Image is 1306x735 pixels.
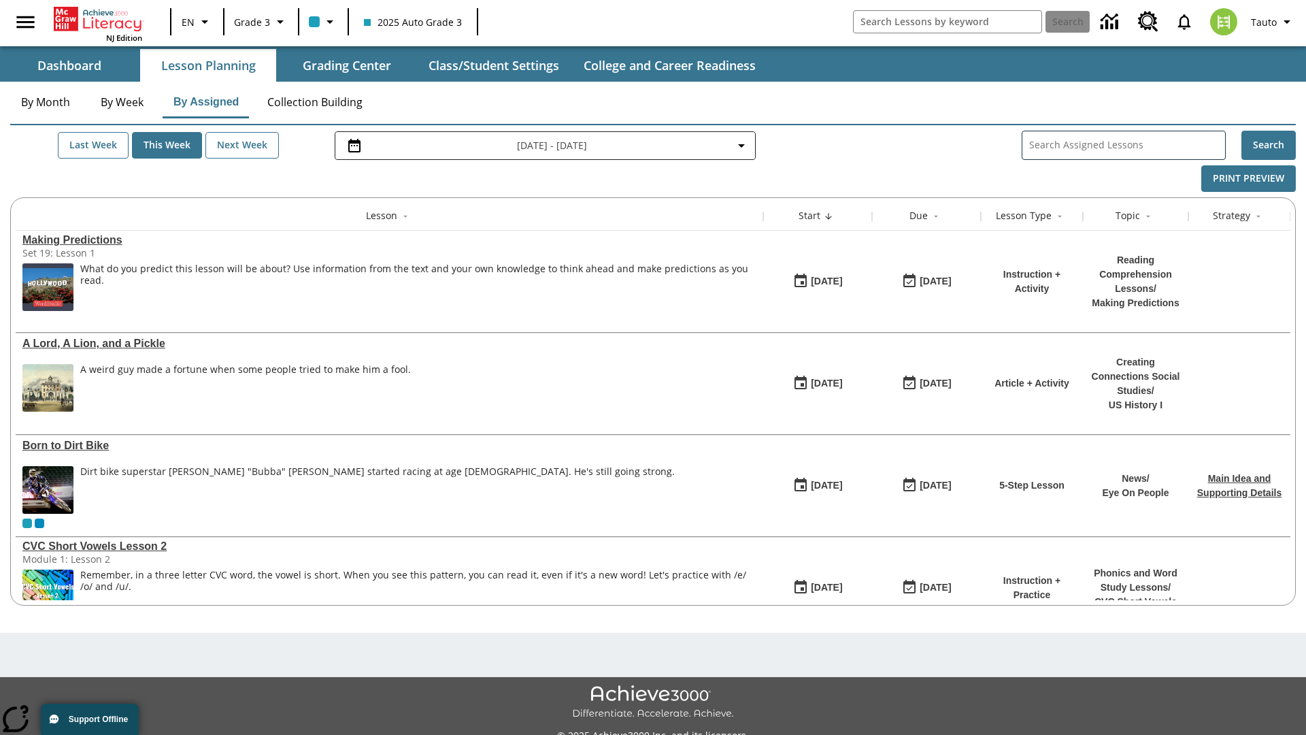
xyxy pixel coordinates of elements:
[1,49,137,82] button: Dashboard
[88,86,156,118] button: By Week
[366,209,397,223] div: Lesson
[80,263,756,311] div: What do you predict this lesson will be about? Use information from the text and your own knowled...
[22,263,73,311] img: The white letters of the HOLLYWOOD sign on a hill with red flowers in the foreground.
[897,473,956,499] button: 08/24/25: Last day the lesson can be accessed
[205,132,279,159] button: Next Week
[22,364,73,412] img: a mansion with many statues in front, along with an oxen cart and some horses and buggies
[811,579,842,596] div: [DATE]
[22,440,756,452] div: Born to Dirt Bike
[1090,253,1182,296] p: Reading Comprehension Lessons /
[397,208,414,225] button: Sort
[573,49,767,82] button: College and Career Readiness
[22,540,756,553] div: CVC Short Vowels Lesson 2
[256,86,373,118] button: Collection Building
[5,2,46,42] button: Open side menu
[35,519,44,528] div: OL 2025 Auto Grade 4
[22,553,227,566] div: Module 1: Lesson 2
[22,540,756,553] a: CVC Short Vowels Lesson 2, Lessons
[175,10,219,34] button: Language: EN, Select a language
[80,263,756,287] div: What do you predict this lesson will be about? Use information from the text and your own knowled...
[22,234,756,246] div: Making Predictions
[80,570,756,593] p: Remember, in a three letter CVC word, the vowel is short. When you see this pattern, you can read...
[928,208,944,225] button: Sort
[788,269,847,295] button: 08/27/25: First time the lesson was available
[920,273,951,290] div: [DATE]
[517,138,587,152] span: [DATE] - [DATE]
[1201,165,1296,192] button: Print Preview
[788,473,847,499] button: 08/24/25: First time the lesson was available
[22,466,73,514] img: Motocross racer James Stewart flies through the air on his dirt bike.
[920,579,951,596] div: [DATE]
[1130,3,1167,40] a: Resource Center, Will open in new tab
[1102,486,1169,500] p: Eye On People
[80,466,675,514] div: Dirt bike superstar James "Bubba" Stewart started racing at age 4. He's still going strong.
[988,267,1076,296] p: Instruction + Activity
[80,364,411,412] div: A weird guy made a fortune when some people tried to make him a fool.
[22,246,227,259] div: Set 19: Lesson 1
[788,371,847,397] button: 08/24/25: First time the lesson was available
[1202,4,1245,39] button: Select a new avatar
[733,137,750,154] svg: Collapse Date Range Filter
[909,209,928,223] div: Due
[897,269,956,295] button: 08/27/25: Last day the lesson can be accessed
[897,371,956,397] button: 08/24/25: Last day the lesson can be accessed
[22,519,32,528] div: Current Class
[799,209,820,223] div: Start
[988,574,1076,602] p: Instruction + Practice
[920,477,951,494] div: [DATE]
[22,338,756,350] div: A Lord, A Lion, and a Pickle
[80,570,756,617] div: Remember, in a three letter CVC word, the vowel is short. When you see this pattern, you can read...
[279,49,415,82] button: Grading Center
[572,685,734,720] img: Achieve3000 Differentiate Accelerate Achieve
[41,704,139,735] button: Support Offline
[999,478,1065,493] p: 5-Step Lesson
[1140,208,1156,225] button: Sort
[341,137,750,154] button: Select the date range menu item
[897,575,956,601] button: 08/24/25: Last day the lesson can be accessed
[22,570,73,617] img: CVC Short Vowels Lesson 2.
[994,376,1069,391] p: Article + Activity
[1052,208,1068,225] button: Sort
[1210,8,1237,35] img: avatar image
[1116,209,1140,223] div: Topic
[1167,4,1202,39] a: Notifications
[69,715,128,724] span: Support Offline
[1241,131,1296,160] button: Search
[163,86,250,118] button: By Assigned
[1197,473,1282,498] a: Main Idea and Supporting Details
[22,440,756,452] a: Born to Dirt Bike, Lessons
[54,4,142,43] div: Home
[811,273,842,290] div: [DATE]
[182,15,195,29] span: EN
[996,209,1052,223] div: Lesson Type
[1090,566,1182,595] p: Phonics and Word Study Lessons /
[1250,208,1267,225] button: Sort
[1102,472,1169,486] p: News /
[1029,135,1225,155] input: Search Assigned Lessons
[58,132,129,159] button: Last Week
[1213,209,1250,223] div: Strategy
[920,375,951,392] div: [DATE]
[1090,398,1182,412] p: US History I
[106,33,142,43] span: NJ Edition
[820,208,837,225] button: Sort
[234,15,270,29] span: Grade 3
[132,132,202,159] button: This Week
[80,466,675,478] div: Dirt bike superstar [PERSON_NAME] "Bubba" [PERSON_NAME] started racing at age [DEMOGRAPHIC_DATA]....
[1090,296,1182,310] p: Making Predictions
[80,364,411,376] div: A weird guy made a fortune when some people tried to make him a fool.
[140,49,276,82] button: Lesson Planning
[364,15,462,29] span: 2025 Auto Grade 3
[811,477,842,494] div: [DATE]
[22,234,756,246] a: Making Predictions, Lessons
[854,11,1041,33] input: search field
[1245,10,1301,34] button: Profile/Settings
[1092,3,1130,41] a: Data Center
[54,5,142,33] a: Home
